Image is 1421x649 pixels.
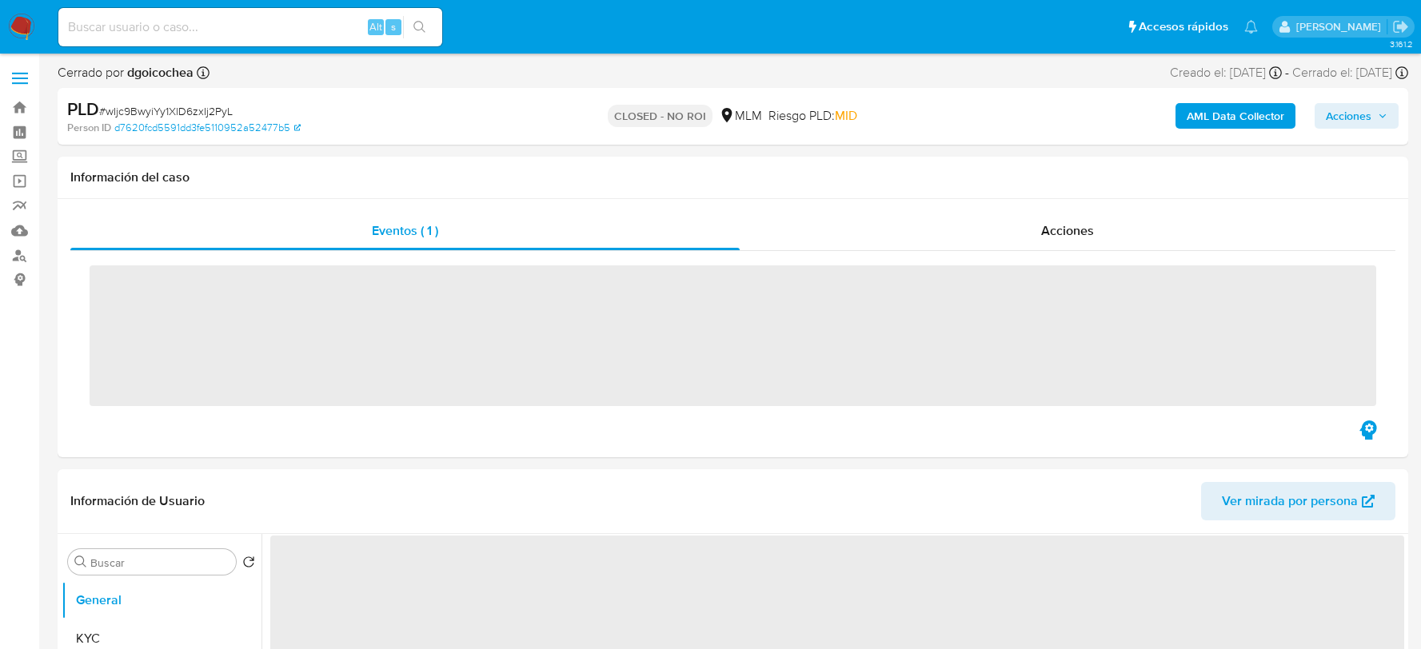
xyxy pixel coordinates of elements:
[719,107,762,125] div: MLM
[90,555,230,570] input: Buscar
[1170,64,1282,82] div: Creado el: [DATE]
[62,581,261,619] button: General
[1292,64,1408,82] div: Cerrado el: [DATE]
[369,19,382,34] span: Alt
[74,555,87,568] button: Buscar
[58,17,442,38] input: Buscar usuario o caso...
[372,221,438,240] span: Eventos ( 1 )
[67,96,99,121] b: PLD
[1392,18,1409,35] a: Salir
[58,64,194,82] span: Cerrado por
[1201,482,1395,520] button: Ver mirada por persona
[1187,103,1284,129] b: AML Data Collector
[70,169,1395,185] h1: Información del caso
[391,19,396,34] span: s
[608,105,712,127] p: CLOSED - NO ROI
[1222,482,1358,520] span: Ver mirada por persona
[67,121,111,135] b: Person ID
[1285,64,1289,82] span: -
[99,103,233,119] span: # wIjc9BwyiYy1XlD6zxIj2PyL
[70,493,205,509] h1: Información de Usuario
[835,106,857,125] span: MID
[90,265,1376,406] span: ‌
[768,107,857,125] span: Riesgo PLD:
[1176,103,1295,129] button: AML Data Collector
[124,63,194,82] b: dgoicochea
[1139,18,1228,35] span: Accesos rápidos
[1315,103,1399,129] button: Acciones
[1296,19,1387,34] p: dalia.goicochea@mercadolibre.com.mx
[1326,103,1371,129] span: Acciones
[1244,20,1258,34] a: Notificaciones
[403,16,436,38] button: search-icon
[114,121,301,135] a: d7620fcd5591dd3fe5110952a52477b5
[1041,221,1094,240] span: Acciones
[242,555,255,573] button: Volver al orden por defecto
